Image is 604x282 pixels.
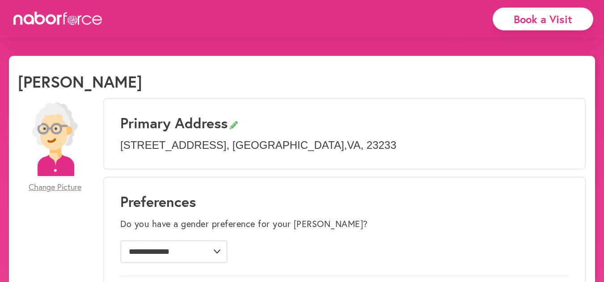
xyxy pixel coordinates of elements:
h3: Primary Address [120,114,569,131]
label: Do you have a gender preference for your [PERSON_NAME]? [120,219,368,229]
p: [STREET_ADDRESS] , [GEOGRAPHIC_DATA] , VA , 23233 [120,139,569,152]
img: efc20bcf08b0dac87679abea64c1faab.png [18,102,92,176]
h1: [PERSON_NAME] [18,72,142,91]
span: Change Picture [29,182,81,192]
div: Book a Visit [493,8,593,30]
h1: Preferences [120,193,569,210]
